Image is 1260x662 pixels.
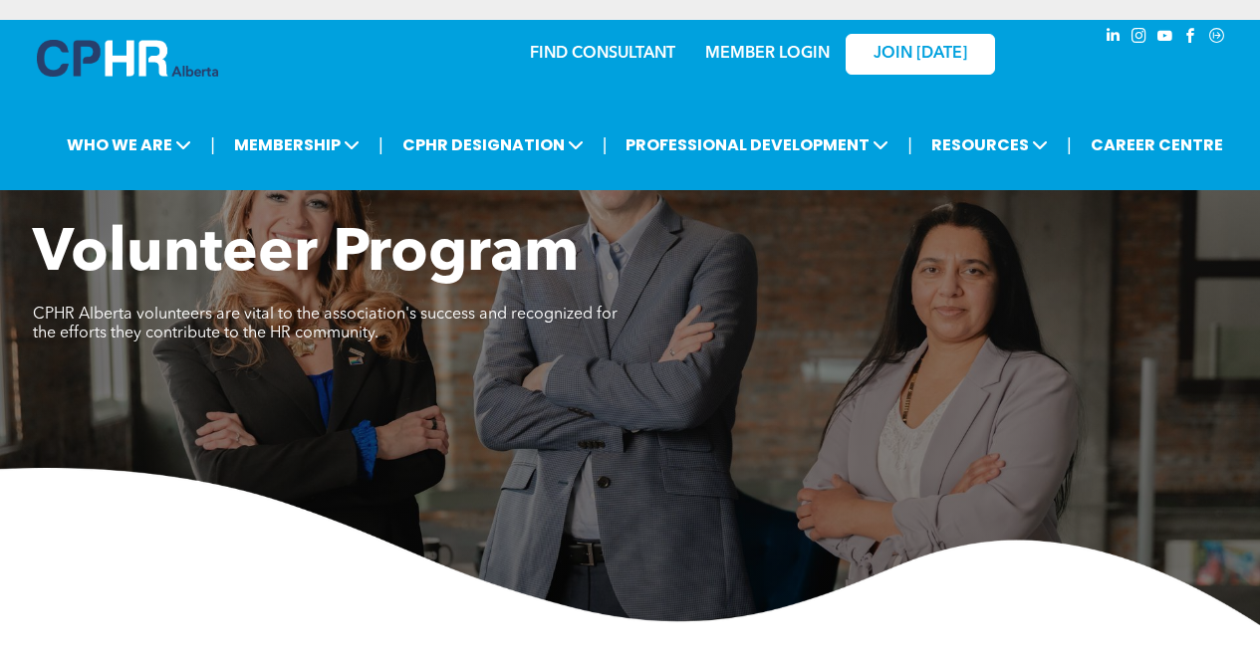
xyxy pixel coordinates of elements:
[37,40,218,77] img: A blue and white logo for cp alberta
[1085,126,1229,163] a: CAREER CENTRE
[1206,25,1228,52] a: Social network
[1067,124,1072,165] li: |
[530,46,675,62] a: FIND CONSULTANT
[1180,25,1202,52] a: facebook
[846,34,995,75] a: JOIN [DATE]
[228,126,366,163] span: MEMBERSHIP
[620,126,894,163] span: PROFESSIONAL DEVELOPMENT
[705,46,830,62] a: MEMBER LOGIN
[925,126,1054,163] span: RESOURCES
[61,126,197,163] span: WHO WE ARE
[1129,25,1150,52] a: instagram
[33,307,618,341] span: CPHR Alberta volunteers are vital to the association's success and recognized for the efforts the...
[907,124,912,165] li: |
[1154,25,1176,52] a: youtube
[1103,25,1125,52] a: linkedin
[210,124,215,165] li: |
[396,126,590,163] span: CPHR DESIGNATION
[33,225,579,285] span: Volunteer Program
[378,124,383,165] li: |
[603,124,608,165] li: |
[874,45,967,64] span: JOIN [DATE]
